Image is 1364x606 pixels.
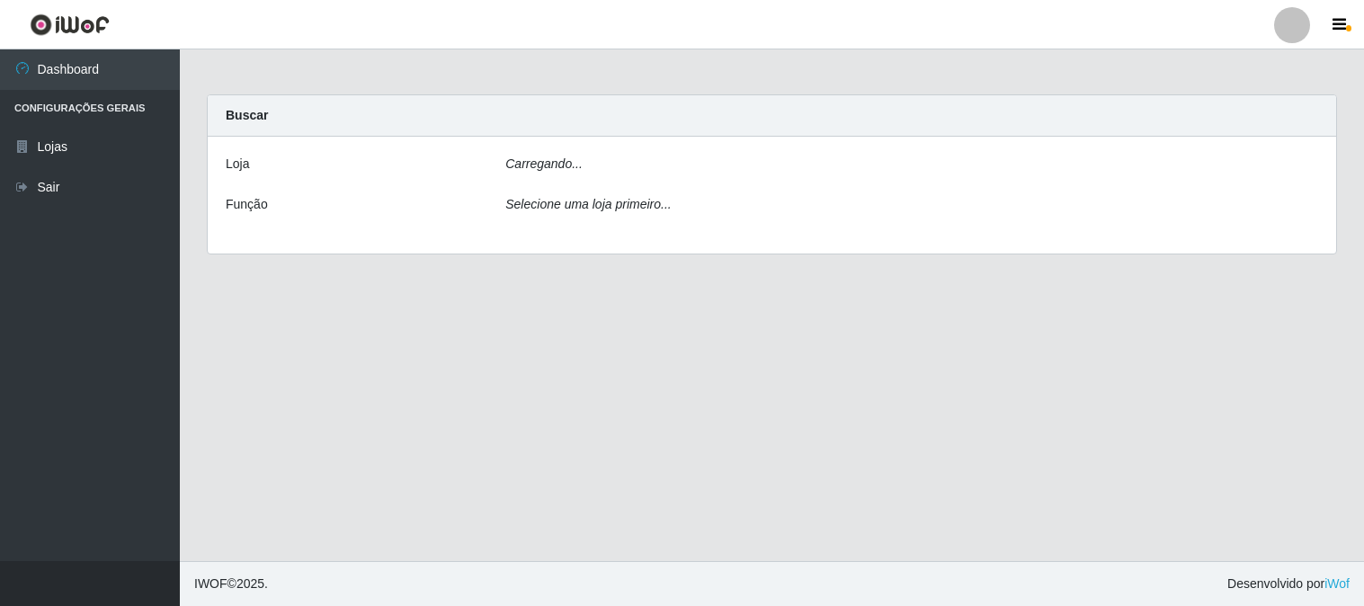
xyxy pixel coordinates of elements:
[30,13,110,36] img: CoreUI Logo
[226,155,249,174] label: Loja
[1227,575,1350,593] span: Desenvolvido por
[505,197,671,211] i: Selecione uma loja primeiro...
[194,575,268,593] span: © 2025 .
[226,195,268,214] label: Função
[226,108,268,122] strong: Buscar
[194,576,227,591] span: IWOF
[1324,576,1350,591] a: iWof
[505,156,583,171] i: Carregando...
